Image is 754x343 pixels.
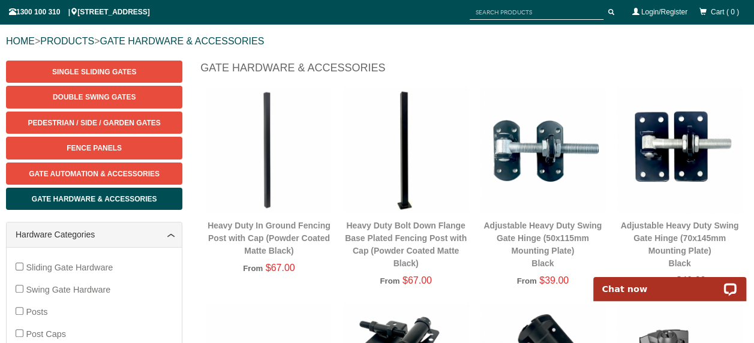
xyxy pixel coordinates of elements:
span: Swing Gate Hardware [26,285,110,294]
input: SEARCH PRODUCTS [470,5,603,20]
span: $67.00 [266,263,295,273]
span: From [516,276,536,285]
iframe: LiveChat chat widget [585,263,754,301]
a: Hardware Categories [16,228,173,241]
h1: Gate Hardware & Accessories [200,61,748,82]
img: Adjustable Heavy Duty Swing Gate Hinge (50x115mm Mounting Plate) - Black - Gate Warehouse [480,88,605,212]
a: Adjustable Heavy Duty Swing Gate Hinge (70x145mm Mounting Plate)Black [620,221,738,268]
a: Heavy Duty In Ground Fencing Post with Cap (Powder Coated Matte Black) [208,221,331,255]
span: Double Swing Gates [53,93,136,101]
a: Login/Register [641,8,687,16]
a: Heavy Duty Bolt Down Flange Base Plated Fencing Post with Cap (Powder Coated Matte Black) [345,221,467,268]
span: Posts [26,307,47,317]
span: From [243,264,263,273]
span: Post Caps [26,329,65,339]
span: $67.00 [402,275,432,285]
span: 1300 100 310 | [STREET_ADDRESS] [9,8,150,16]
a: Gate Automation & Accessories [6,163,182,185]
span: Gate Automation & Accessories [29,170,160,178]
a: Gate Hardware & Accessories [6,188,182,210]
a: GATE HARDWARE & ACCESSORIES [100,36,264,46]
a: Adjustable Heavy Duty Swing Gate Hinge (50x115mm Mounting Plate)Black [483,221,602,268]
a: Single Sliding Gates [6,61,182,83]
span: Pedestrian / Side / Garden Gates [28,119,161,127]
div: > > [6,22,748,61]
a: Pedestrian / Side / Garden Gates [6,112,182,134]
span: From [380,276,399,285]
a: PRODUCTS [40,36,94,46]
span: Fence Panels [67,144,122,152]
span: Cart ( 0 ) [711,8,739,16]
a: HOME [6,36,35,46]
img: Heavy Duty Bolt Down Flange Base Plated Fencing Post with Cap (Powder Coated Matte Black) - Gate ... [343,88,468,212]
a: Double Swing Gates [6,86,182,108]
span: Single Sliding Gates [52,68,136,76]
img: Adjustable Heavy Duty Swing Gate Hinge (70x145mm Mounting Plate) - Black - Gate Warehouse [617,88,742,212]
img: Heavy Duty In Ground Fencing Post with Cap (Powder Coated Matte Black) - Gate Warehouse [206,88,331,212]
span: $39.00 [539,275,569,285]
span: Sliding Gate Hardware [26,263,113,272]
span: Gate Hardware & Accessories [32,195,157,203]
a: Fence Panels [6,137,182,159]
